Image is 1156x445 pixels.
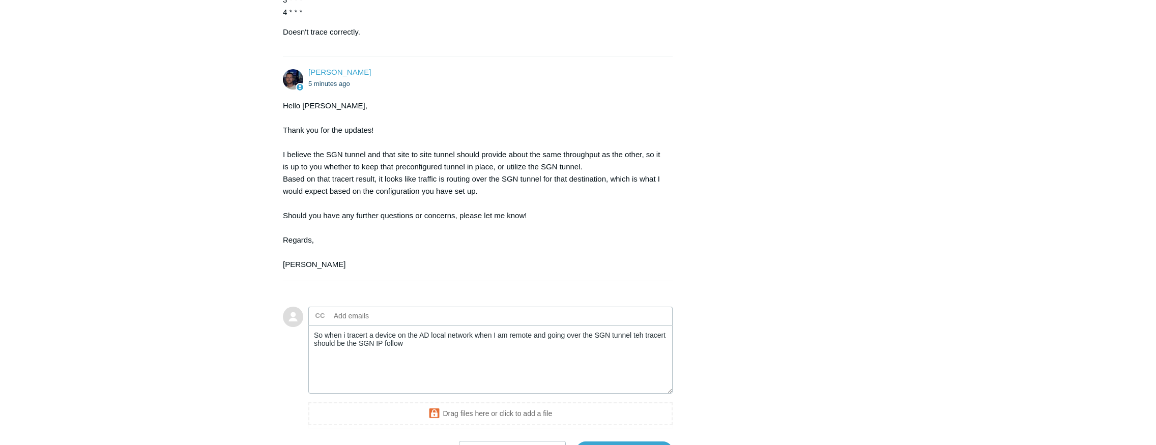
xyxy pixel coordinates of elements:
input: Add emails [330,308,439,323]
span: Connor Davis [308,68,371,76]
div: Hello [PERSON_NAME], Thank you for the updates! I believe the SGN tunnel and that site to site tu... [283,100,662,271]
textarea: Add your reply [308,325,673,394]
p: Doesn't trace correctly. [283,26,662,38]
label: CC [315,308,325,323]
time: 08/19/2025, 18:21 [308,80,350,87]
a: [PERSON_NAME] [308,68,371,76]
